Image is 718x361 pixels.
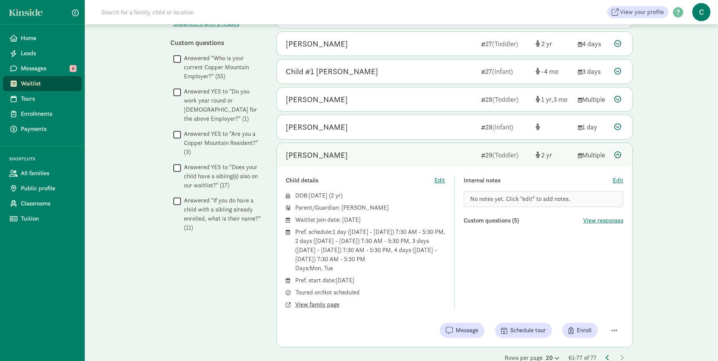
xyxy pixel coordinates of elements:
[541,67,558,76] span: -4
[21,79,76,88] span: Waitlist
[680,325,718,361] iframe: Chat Widget
[21,94,76,103] span: Tours
[181,129,261,157] label: Answered YES to "Are you a Copper Mountain Resident?" (3)
[3,91,82,106] a: Tours
[536,150,572,160] div: [object Object]
[3,166,82,181] a: All families
[331,191,341,199] span: 2
[286,121,348,133] div: Maris Lott
[3,31,82,46] a: Home
[492,95,519,104] span: (Toddler)
[553,95,567,104] span: 3
[21,34,76,43] span: Home
[21,169,76,178] span: All families
[492,123,513,131] span: (Infant)
[464,216,583,225] div: Custom questions (5)
[21,124,76,134] span: Payments
[170,37,261,48] div: Custom questions
[492,39,518,48] span: (Toddler)
[295,203,445,212] div: Parent/Guardian: [PERSON_NAME]
[578,94,608,104] div: Multiple
[536,94,572,104] div: [object Object]
[541,39,552,48] span: 2
[295,215,445,224] div: Waitlist join date: [DATE]
[3,196,82,211] a: Classrooms
[70,65,76,72] span: 6
[3,181,82,196] a: Public profile
[309,191,327,199] span: [DATE]
[536,66,572,76] div: [object Object]
[510,326,546,335] span: Schedule tour
[3,61,82,76] a: Messages 6
[286,176,435,185] div: Child details
[536,39,572,49] div: [object Object]
[21,109,76,118] span: Enrollments
[692,3,710,21] span: C
[3,76,82,91] a: Waitlist
[286,38,348,50] div: Henry Alvine
[578,122,608,132] div: 1 day
[613,176,623,185] button: Edit
[295,191,445,200] div: DOB: ( )
[3,121,82,137] a: Payments
[181,87,261,123] label: Answered YES to "Do you work year round or [DEMOGRAPHIC_DATA] for the above Employer?" (1)
[181,196,261,232] label: Answered "If you do have a child with a sibling already enrolled, what is their name?" (11)
[21,49,76,58] span: Leads
[440,323,484,338] button: Message
[492,67,513,76] span: (Infant)
[21,184,76,193] span: Public profile
[536,122,572,132] div: [object Object]
[577,326,592,335] span: Enroll
[286,149,348,161] div: Freya Brewer
[481,94,530,104] div: 28
[3,106,82,121] a: Enrollments
[492,151,519,159] span: (Toddler)
[495,323,552,338] button: Schedule tour
[295,227,445,273] div: Pref. schedule: 1 day ([DATE] - [DATE]) 7:30 AM - 5:30 PM, 2 days ([DATE] - [DATE]) 7:30 AM - 5:3...
[295,288,445,297] div: Toured on: Not scheduled
[456,326,478,335] span: Message
[562,323,598,338] button: Enroll
[181,163,261,190] label: Answered YES to "Does your child have a sibling(s) also on our waitlist?" (17)
[21,64,76,73] span: Messages
[578,150,608,160] div: Multiple
[620,8,664,17] span: View your profile
[470,195,570,203] span: No notes yet. Click "edit" to add notes.
[541,95,553,104] span: 1
[435,176,445,185] button: Edit
[578,66,608,76] div: 3 days
[481,39,530,49] div: 27
[464,176,613,185] div: Internal notes
[21,214,76,223] span: Tuition
[3,211,82,226] a: Tuition
[583,216,623,225] button: View responses
[481,122,530,132] div: 28
[481,66,530,76] div: 27
[578,39,608,49] div: 4 days
[286,65,378,78] div: Child #1 McEniry
[481,150,530,160] div: 29
[295,300,340,309] button: View family page
[97,5,309,20] input: Search for a family, child or location
[21,199,76,208] span: Classrooms
[286,93,348,106] div: Amiel Miller
[607,6,668,18] a: View your profile
[295,276,445,285] div: Pref. start date: [DATE]
[181,54,261,81] label: Answered "Who is your current Copper Mountain Employer?" (55)
[3,46,82,61] a: Leads
[541,151,552,159] span: 2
